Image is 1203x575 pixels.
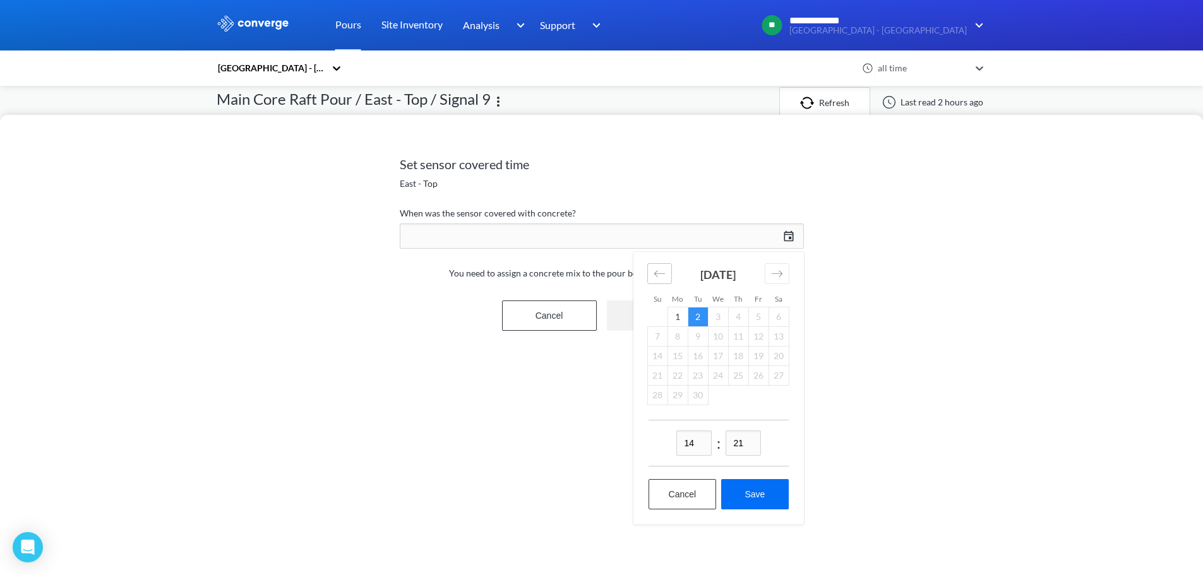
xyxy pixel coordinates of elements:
button: Cancel [649,479,717,509]
strong: [DATE] [700,268,736,282]
small: Th [734,294,742,303]
td: Monday, September 1, 2025 [667,307,688,327]
button: Cancel [502,300,597,331]
td: Not available. Saturday, September 13, 2025 [769,327,789,347]
td: Not available. Sunday, September 28, 2025 [647,386,667,405]
small: We [712,294,724,303]
div: Open Intercom Messenger [13,532,43,562]
td: Not available. Saturday, September 6, 2025 [769,307,789,327]
td: Not available. Wednesday, September 17, 2025 [708,347,728,366]
td: Not available. Friday, September 12, 2025 [748,327,769,347]
td: Not available. Thursday, September 25, 2025 [728,366,748,386]
td: Selected. Tuesday, September 2, 2025 [688,307,708,327]
td: Not available. Monday, September 8, 2025 [667,327,688,347]
td: Not available. Monday, September 15, 2025 [667,347,688,366]
span: [GEOGRAPHIC_DATA] - [GEOGRAPHIC_DATA] [789,26,967,35]
span: Analysis [463,17,500,33]
td: Not available. Saturday, September 27, 2025 [769,366,789,386]
td: Not available. Wednesday, September 10, 2025 [708,327,728,347]
input: hh [676,430,712,456]
td: Not available. Friday, September 19, 2025 [748,347,769,366]
button: Save [721,479,788,509]
td: Not available. Sunday, September 7, 2025 [647,327,667,347]
label: When was the sensor covered with concrete? [400,206,804,221]
small: Mo [672,294,683,303]
img: downArrow.svg [508,18,528,33]
small: Fr [755,294,762,303]
td: Not available. Tuesday, September 16, 2025 [688,347,708,366]
div: Move backward to switch to the previous month. [647,263,672,284]
div: Move forward to switch to the next month. [765,263,789,284]
td: Not available. Wednesday, September 3, 2025 [708,307,728,327]
td: Not available. Thursday, September 18, 2025 [728,347,748,366]
small: Su [654,294,661,303]
td: Not available. Thursday, September 4, 2025 [728,307,748,327]
input: mm [726,430,761,456]
span: You need to assign a concrete mix to the pour before you can monitor strength [449,266,755,280]
td: Not available. Friday, September 26, 2025 [748,366,769,386]
span: East - Top [400,177,438,191]
img: logo_ewhite.svg [217,15,290,32]
img: downArrow.svg [967,18,987,33]
small: Sa [775,294,782,303]
h2: Set sensor covered time [400,157,804,172]
td: Not available. Tuesday, September 9, 2025 [688,327,708,347]
span: Support [540,17,575,33]
td: Not available. Wednesday, September 24, 2025 [708,366,728,386]
img: downArrow.svg [584,18,604,33]
td: Not available. Saturday, September 20, 2025 [769,347,789,366]
div: Calendar [633,252,804,525]
td: Not available. Monday, September 29, 2025 [667,386,688,405]
td: Not available. Sunday, September 21, 2025 [647,366,667,386]
button: Start [607,300,702,331]
td: Not available. Thursday, September 11, 2025 [728,327,748,347]
small: Tu [694,294,702,303]
td: Not available. Sunday, September 14, 2025 [647,347,667,366]
td: Not available. Friday, September 5, 2025 [748,307,769,327]
td: Not available. Monday, September 22, 2025 [667,366,688,386]
span: : [717,431,721,455]
td: Not available. Tuesday, September 23, 2025 [688,366,708,386]
td: Not available. Tuesday, September 30, 2025 [688,386,708,405]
